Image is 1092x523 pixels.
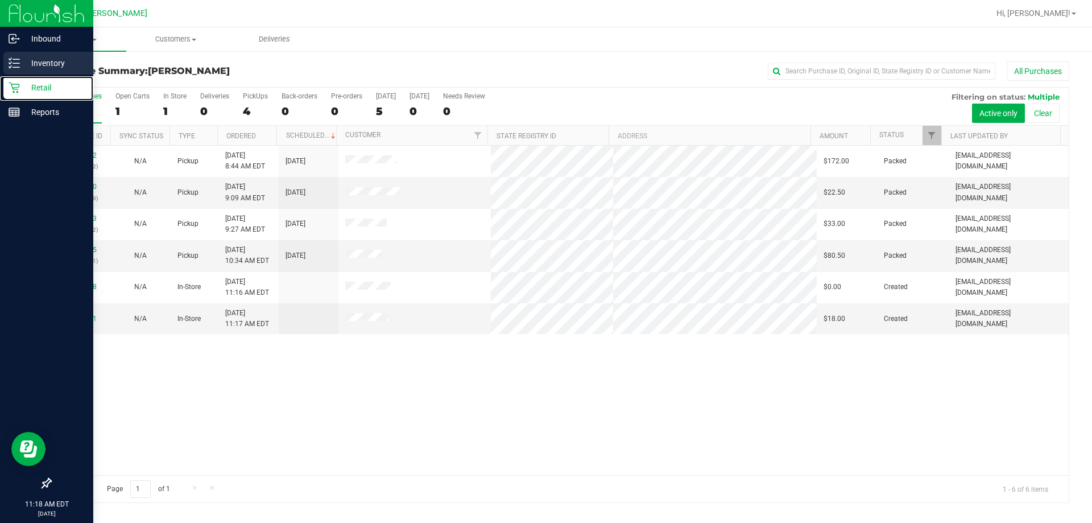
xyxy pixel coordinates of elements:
[824,282,841,293] span: $0.00
[134,252,147,260] span: Not Applicable
[65,315,97,323] a: 11998061
[824,219,845,229] span: $33.00
[409,92,429,100] div: [DATE]
[65,183,97,191] a: 11997240
[376,105,396,118] div: 5
[955,150,1062,172] span: [EMAIL_ADDRESS][DOMAIN_NAME]
[177,250,198,261] span: Pickup
[200,105,229,118] div: 0
[134,250,147,261] button: N/A
[243,92,268,100] div: PickUps
[134,314,147,324] button: N/A
[955,245,1062,266] span: [EMAIL_ADDRESS][DOMAIN_NAME]
[443,105,485,118] div: 0
[9,82,20,93] inline-svg: Retail
[884,314,908,324] span: Created
[443,92,485,100] div: Needs Review
[177,282,201,293] span: In-Store
[134,187,147,198] button: N/A
[409,105,429,118] div: 0
[225,245,269,266] span: [DATE] 10:34 AM EDT
[20,32,88,46] p: Inbound
[824,314,845,324] span: $18.00
[130,480,151,498] input: 1
[179,132,195,140] a: Type
[225,277,269,298] span: [DATE] 11:16 AM EDT
[1007,61,1069,81] button: All Purchases
[243,105,268,118] div: 4
[824,187,845,198] span: $22.50
[950,132,1008,140] a: Last Updated By
[768,63,995,80] input: Search Purchase ID, Original ID, State Registry ID or Customer Name...
[119,132,163,140] a: Sync Status
[163,92,187,100] div: In Store
[20,56,88,70] p: Inventory
[134,219,147,229] button: N/A
[331,105,362,118] div: 0
[884,156,907,167] span: Packed
[331,92,362,100] div: Pre-orders
[115,105,150,118] div: 1
[115,92,150,100] div: Open Carts
[9,106,20,118] inline-svg: Reports
[923,126,941,145] a: Filter
[955,308,1062,330] span: [EMAIL_ADDRESS][DOMAIN_NAME]
[609,126,810,146] th: Address
[820,132,848,140] a: Amount
[134,157,147,165] span: Not Applicable
[879,131,904,139] a: Status
[177,314,201,324] span: In-Store
[134,220,147,228] span: Not Applicable
[884,282,908,293] span: Created
[282,92,317,100] div: Back-orders
[127,34,225,44] span: Customers
[955,213,1062,235] span: [EMAIL_ADDRESS][DOMAIN_NAME]
[9,33,20,44] inline-svg: Inbound
[884,250,907,261] span: Packed
[9,57,20,69] inline-svg: Inventory
[884,219,907,229] span: Packed
[5,499,88,509] p: 11:18 AM EDT
[97,480,179,498] span: Page of 1
[469,126,487,145] a: Filter
[225,182,265,203] span: [DATE] 9:09 AM EDT
[65,283,97,291] a: 11998058
[884,187,907,198] span: Packed
[824,250,845,261] span: $80.50
[286,250,305,261] span: [DATE]
[225,308,269,330] span: [DATE] 11:17 AM EDT
[5,509,88,518] p: [DATE]
[286,219,305,229] span: [DATE]
[955,182,1062,203] span: [EMAIL_ADDRESS][DOMAIN_NAME]
[282,105,317,118] div: 0
[994,480,1057,497] span: 1 - 6 of 6 items
[1028,92,1060,101] span: Multiple
[972,104,1025,123] button: Active only
[134,315,147,323] span: Not Applicable
[1027,104,1060,123] button: Clear
[50,66,390,76] h3: Purchase Summary:
[225,213,265,235] span: [DATE] 9:27 AM EDT
[177,156,198,167] span: Pickup
[11,432,45,466] iframe: Resource center
[65,246,97,254] a: 11997795
[163,105,187,118] div: 1
[20,105,88,119] p: Reports
[243,34,305,44] span: Deliveries
[286,156,305,167] span: [DATE]
[996,9,1070,18] span: Hi, [PERSON_NAME]!
[286,131,338,139] a: Scheduled
[225,27,324,51] a: Deliveries
[85,9,147,18] span: [PERSON_NAME]
[20,81,88,94] p: Retail
[226,132,256,140] a: Ordered
[126,27,225,51] a: Customers
[286,187,305,198] span: [DATE]
[225,150,265,172] span: [DATE] 8:44 AM EDT
[134,283,147,291] span: Not Applicable
[148,65,230,76] span: [PERSON_NAME]
[65,151,97,159] a: 11997032
[134,282,147,293] button: N/A
[345,131,380,139] a: Customer
[134,188,147,196] span: Not Applicable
